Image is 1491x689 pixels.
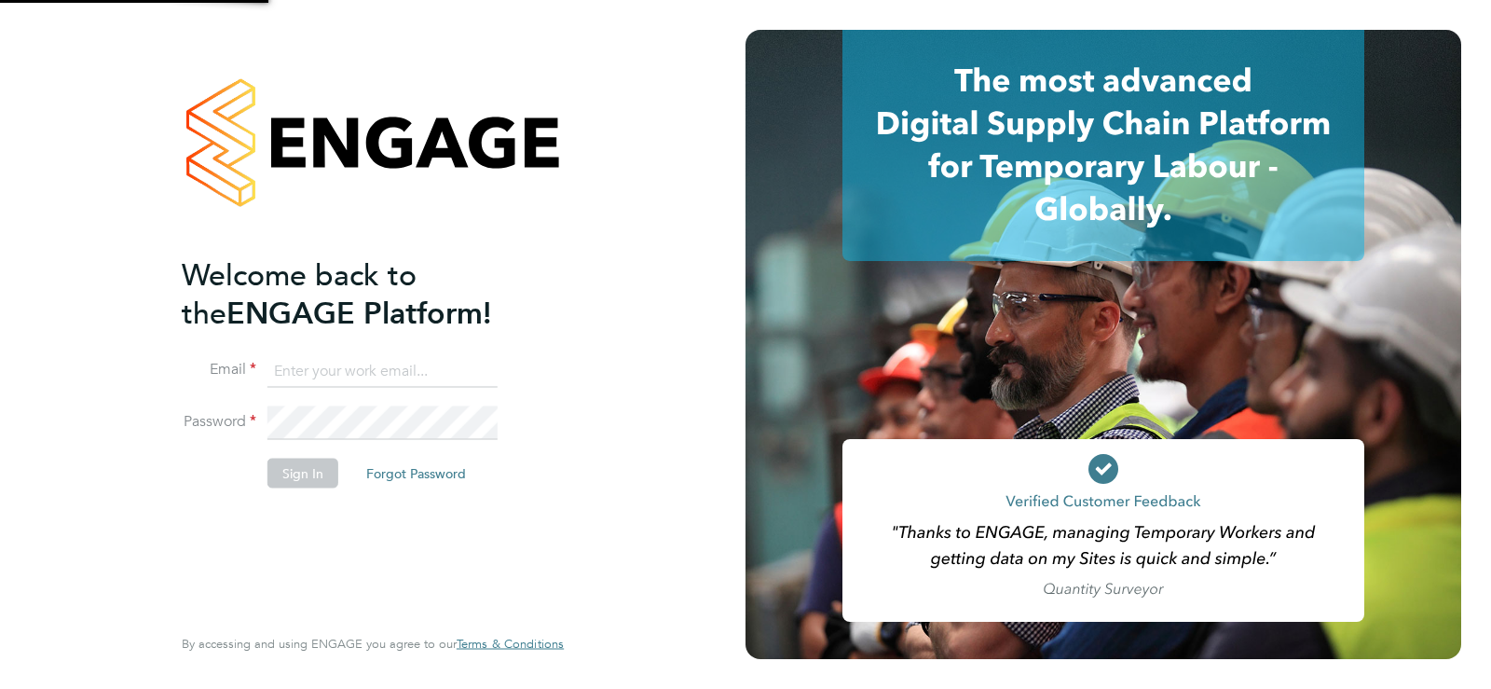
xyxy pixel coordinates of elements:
button: Forgot Password [351,459,481,489]
input: Enter your work email... [267,354,498,388]
h2: ENGAGE Platform! [182,255,545,332]
button: Sign In [267,459,338,489]
span: Welcome back to the [182,256,417,331]
a: Terms & Conditions [457,637,564,652]
label: Email [182,360,256,379]
label: Password [182,412,256,432]
span: Terms & Conditions [457,636,564,652]
span: By accessing and using ENGAGE you agree to our [182,636,564,652]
